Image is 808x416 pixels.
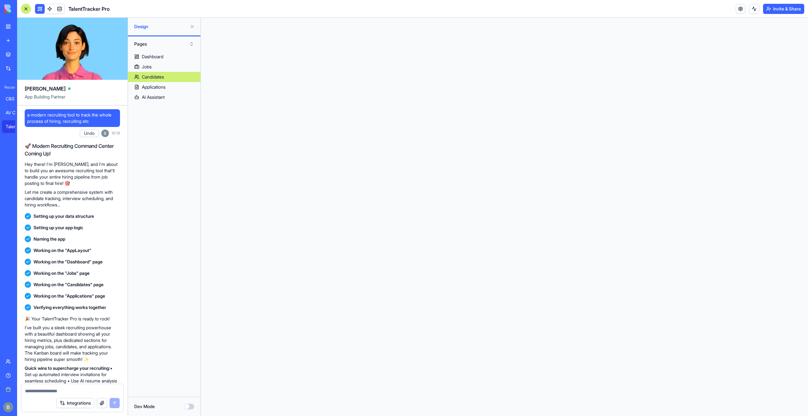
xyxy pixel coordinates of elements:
[6,123,23,130] div: TalentTracker Pro
[34,293,105,299] span: Working on the "Applications" page
[25,325,120,362] p: I've built you a sleek recruiting powerhouse with a beautiful dashboard showing all your hiring m...
[25,189,120,208] p: Let me create a comprehensive system with candidate tracking, interview scheduling, and hiring wo...
[34,281,104,288] span: Working on the "Candidates" page
[142,74,164,80] div: Candidates
[80,129,99,137] button: Undo
[131,39,197,49] button: Pages
[6,96,23,102] div: C&S Integrations Website
[68,5,110,13] span: TalentTracker Pro
[25,94,120,105] span: App Building Partner
[2,92,27,105] a: C&S Integrations Website
[142,94,165,100] div: AI Assistant
[128,62,200,72] a: Jobs
[134,23,187,30] span: Design
[34,304,106,311] span: Verifying everything works together
[101,129,109,137] img: ACg8ocIug40qN1SCXJiinWdltW7QsPxROn8ZAVDlgOtPD8eQfXIZmw=s96-c
[111,131,120,136] span: 15:19
[142,84,166,90] div: Applications
[142,64,152,70] div: Jobs
[56,398,94,408] button: Integrations
[34,259,103,265] span: Working on the "Dashboard" page
[25,365,120,403] p: • Set up automated interview invitations for seamless scheduling • Use AI resume analysis to spot...
[3,402,13,412] img: ACg8ocIug40qN1SCXJiinWdltW7QsPxROn8ZAVDlgOtPD8eQfXIZmw=s96-c
[27,112,117,124] span: a modern recruiting tool to track the whole process of hiring, recruiting etc
[34,270,90,276] span: Working on the "Jobs" page
[4,4,44,13] img: logo
[128,52,200,62] a: Dashboard
[34,247,92,254] span: Working on the "AppLayout"
[34,236,65,242] span: Naming the app
[34,224,83,231] span: Setting up your app logic
[6,110,23,116] div: AV Client Portal
[763,4,804,14] button: Invite & Share
[128,72,200,82] a: Candidates
[25,85,66,92] span: [PERSON_NAME]
[25,142,120,157] h2: 🚀 Modern Recruiting Command Center Coming Up!
[2,106,27,119] a: AV Client Portal
[25,365,110,371] strong: Quick wins to supercharge your recruiting:
[25,316,120,322] p: 🎉 Your TalentTracker Pro is ready to rock!
[128,82,200,92] a: Applications
[128,92,200,102] a: AI Assistant
[34,213,94,219] span: Setting up your data structure
[2,120,27,133] a: TalentTracker Pro
[142,54,163,60] div: Dashboard
[2,85,15,90] span: Recent
[25,161,120,186] p: Hey there! I'm [PERSON_NAME], and I'm about to build you an awesome recruiting tool that'll handl...
[134,403,155,410] label: Dev Mode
